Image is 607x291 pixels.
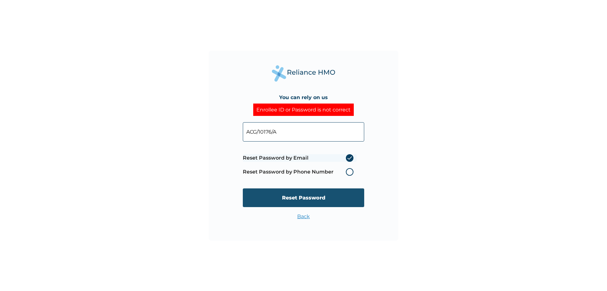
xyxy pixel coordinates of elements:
[243,188,364,207] input: Reset Password
[243,122,364,142] input: Your Enrollee ID or Email Address
[243,154,357,162] label: Reset Password by Email
[297,213,310,219] a: Back
[253,104,354,116] div: Enrollee ID or Password is not correct
[279,94,328,100] h4: You can rely on us
[272,65,335,81] img: Reliance Health's Logo
[243,168,357,176] label: Reset Password by Phone Number
[243,151,357,179] span: Password reset method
